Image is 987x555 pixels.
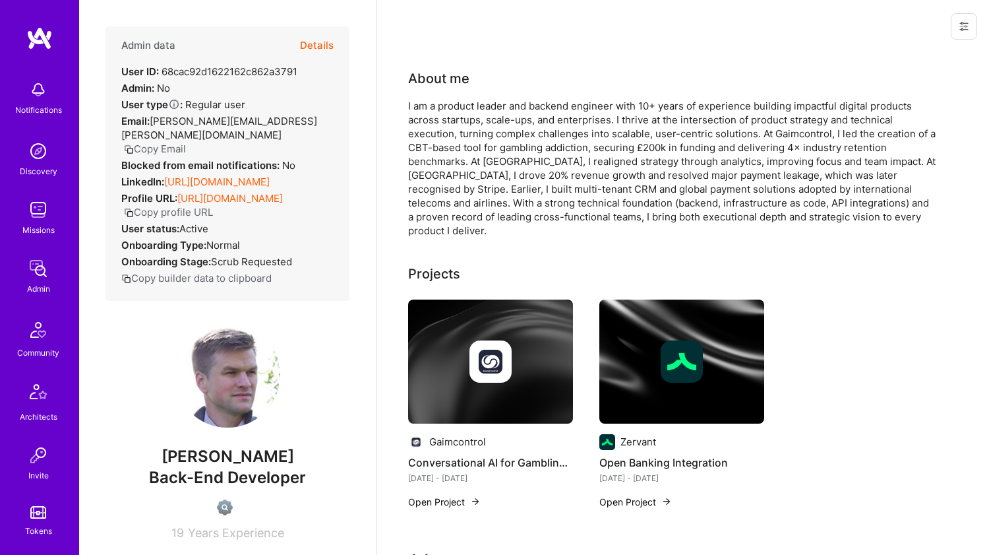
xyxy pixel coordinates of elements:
[121,65,159,78] strong: User ID:
[121,158,295,172] div: No
[121,176,164,188] strong: LinkedIn:
[470,496,481,507] img: arrow-right
[599,300,764,424] img: cover
[175,322,280,428] img: User Avatar
[408,454,573,471] h4: Conversational AI for Gambling Addiction
[206,239,240,251] span: normal
[599,454,764,471] h4: Open Banking Integration
[124,145,134,154] i: icon Copy
[599,471,764,485] div: [DATE] - [DATE]
[121,192,177,205] strong: Profile URL:
[121,65,297,79] div: 68cac92d1622162c862a3791
[121,255,211,268] strong: Onboarding Stage:
[408,264,460,284] div: Projects
[17,346,59,360] div: Community
[25,77,51,103] img: bell
[121,81,170,95] div: No
[124,142,186,156] button: Copy Email
[26,26,53,50] img: logo
[105,447,349,467] span: [PERSON_NAME]
[408,471,573,485] div: [DATE] - [DATE]
[164,176,270,188] a: [URL][DOMAIN_NAME]
[25,524,52,538] div: Tokens
[25,442,51,469] img: Invite
[22,223,55,237] div: Missions
[30,506,46,519] img: tokens
[121,98,183,111] strong: User type :
[211,255,292,268] span: Scrub Requested
[408,300,573,424] img: cover
[25,138,51,164] img: discovery
[171,526,184,540] span: 19
[177,192,283,205] a: [URL][DOMAIN_NAME]
[149,468,306,487] span: Back-End Developer
[599,495,672,509] button: Open Project
[408,99,936,238] div: I am a product leader and backend engineer with 10+ years of experience building impactful digita...
[121,82,154,94] strong: Admin:
[661,341,703,383] img: Company logo
[121,222,179,235] strong: User status:
[121,40,175,51] h4: Admin data
[408,69,469,88] div: About me
[408,495,481,509] button: Open Project
[25,197,51,223] img: teamwork
[121,271,272,285] button: Copy builder data to clipboard
[121,115,317,141] span: [PERSON_NAME][EMAIL_ADDRESS][PERSON_NAME][DOMAIN_NAME]
[179,222,208,235] span: Active
[121,98,245,112] div: Regular user
[28,469,49,482] div: Invite
[599,434,615,450] img: Company logo
[217,500,233,515] img: Not Scrubbed
[188,526,284,540] span: Years Experience
[20,410,57,424] div: Architects
[124,205,213,219] button: Copy profile URL
[469,341,512,383] img: Company logo
[121,115,150,127] strong: Email:
[121,159,282,172] strong: Blocked from email notifications:
[22,314,54,346] img: Community
[661,496,672,507] img: arrow-right
[15,103,62,117] div: Notifications
[121,274,131,284] i: icon Copy
[620,435,656,449] div: Zervant
[22,378,54,410] img: Architects
[300,26,334,65] button: Details
[20,164,57,178] div: Discovery
[408,434,424,450] img: Company logo
[168,98,180,110] i: Help
[121,239,206,251] strong: Onboarding Type:
[27,282,50,296] div: Admin
[429,435,486,449] div: Gaimcontrol
[25,255,51,282] img: admin teamwork
[124,208,134,218] i: icon Copy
